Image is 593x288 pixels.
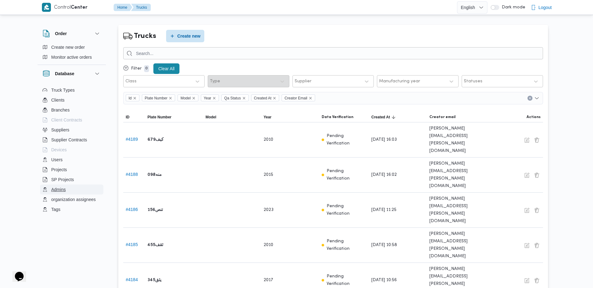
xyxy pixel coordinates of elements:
span: Plate Number [147,115,171,120]
span: Model [180,95,191,102]
p: Pending Verification [327,132,366,147]
span: [DATE] 16:02 [371,171,397,179]
b: تنص156 [147,206,163,214]
span: Dark mode [499,5,525,10]
span: Creator Email [284,95,307,102]
b: كيف679 [147,136,164,144]
div: Statuses [464,79,482,84]
p: Pending Verification [327,167,366,182]
span: Users [51,156,63,163]
b: منه098 [147,171,162,179]
span: Create new [177,32,201,40]
img: X8yXhbKr1z7QwAAAABJRU5ErkJggg== [42,3,51,12]
button: Branches [40,105,103,115]
span: Actions [527,115,541,120]
button: #4189 [126,137,138,142]
span: Model [178,94,198,101]
p: Pending Verification [327,203,366,217]
span: [PERSON_NAME][EMAIL_ADDRESS][PERSON_NAME][DOMAIN_NAME] [429,160,482,190]
span: Data Verification [322,115,353,120]
span: Created At [251,94,279,101]
button: Supplier Contracts [40,135,103,145]
div: Manufacturing year [379,79,420,84]
button: Monitor active orders [40,52,103,62]
button: Truck Types [40,85,103,95]
span: Id [129,95,132,102]
button: Remove Plate Number from selection in this group [169,96,172,100]
button: Devices [40,145,103,155]
span: Suppliers [51,126,69,134]
button: #4184 [126,277,138,282]
button: SP Projects [40,175,103,185]
span: Plate Number [142,94,175,101]
button: Model [203,112,261,122]
h3: Order [55,30,67,37]
span: 2023 [264,206,274,214]
span: 2015 [264,171,273,179]
button: #4186 [126,207,138,212]
button: ID [123,112,145,122]
p: Pending Verification [327,238,366,253]
span: Monitor active orders [51,53,92,61]
span: Qa Status [224,95,241,102]
span: Logout [538,4,552,11]
div: Order [38,42,106,65]
span: Creator Email [282,94,315,101]
span: Create new order [51,43,85,51]
button: #4185 [126,242,138,247]
span: [DATE] 16:03 [371,136,397,144]
button: Remove Id from selection in this group [133,96,137,100]
button: Suppliers [40,125,103,135]
div: Database [38,82,106,217]
button: Plate Number [145,112,203,122]
span: [PERSON_NAME][EMAIL_ADDRESS][PERSON_NAME][DOMAIN_NAME] [429,125,482,155]
span: Client Contracts [51,116,82,124]
span: ID [126,115,129,120]
span: Created At; Sorted in descending order [371,115,390,120]
b: يثق345 [147,277,161,284]
button: Projects [40,165,103,175]
span: Devices [51,146,67,153]
span: Projects [51,166,67,173]
button: Year [261,112,319,122]
span: 2010 [264,136,273,144]
b: ثقف455 [147,241,163,249]
span: [DATE] 11:25 [371,206,396,214]
button: Remove Creator Email from selection in this group [309,96,312,100]
button: #4188 [126,172,138,177]
span: [PERSON_NAME][EMAIL_ADDRESS][PERSON_NAME][DOMAIN_NAME] [429,195,482,225]
span: Creator email [429,115,455,120]
input: Search... [123,47,543,59]
button: Create new [166,30,204,42]
svg: Sorted in descending order [391,115,396,120]
button: Database [43,70,101,77]
span: Model [206,115,216,120]
span: [PERSON_NAME][EMAIL_ADDRESS][PERSON_NAME][DOMAIN_NAME] [429,230,482,260]
button: Remove Qa Status from selection in this group [242,96,246,100]
span: Year [201,94,219,101]
button: Open list of options [534,96,539,101]
span: 2010 [264,241,273,249]
span: Clients [51,96,65,104]
div: Supplier [295,79,311,84]
span: Truck Types [51,86,75,94]
button: Create new order [40,42,103,52]
span: SP Projects [51,176,74,183]
button: Clear All [153,63,179,74]
button: Users [40,155,103,165]
button: organization assignees [40,194,103,204]
span: [DATE] 10:58 [371,241,397,249]
span: Tags [51,206,61,213]
span: organization assignees [51,196,96,203]
button: Tags [40,204,103,214]
span: Year [264,115,271,120]
button: Clients [40,95,103,105]
button: Remove Model from selection in this group [192,96,196,100]
button: Remove Created At from selection in this group [273,96,276,100]
p: Pending Verification [327,273,366,288]
span: Admins [51,186,66,193]
button: Admins [40,185,103,194]
b: Center [71,5,88,10]
button: Client Contracts [40,115,103,125]
button: Created AtSorted in descending order [369,112,427,122]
